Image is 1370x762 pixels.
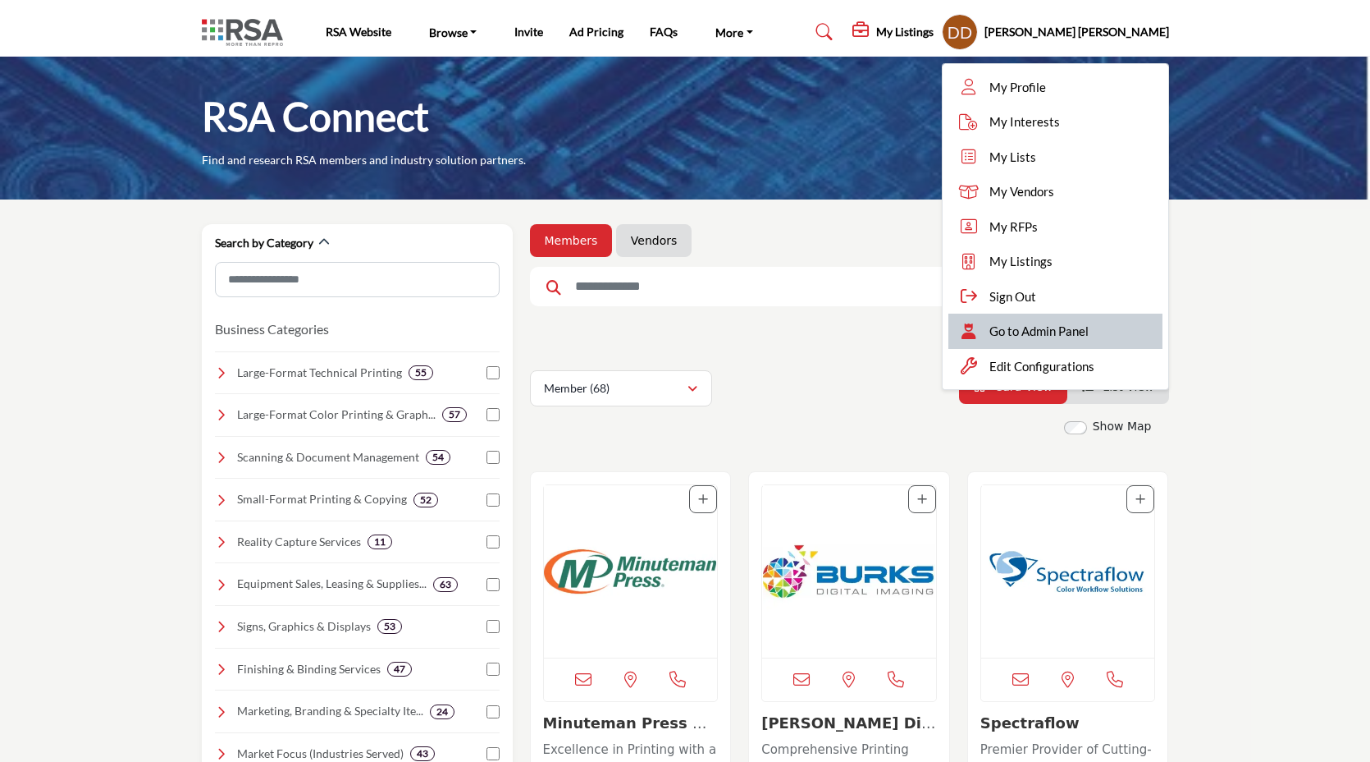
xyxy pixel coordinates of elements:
[989,322,1089,341] span: Go to Admin Panel
[486,408,500,421] input: Select Large-Format Color Printing & Graphics checkbox
[948,70,1162,105] a: My Profile
[202,19,291,46] img: Site Logo
[420,494,432,506] b: 52
[394,663,405,675] b: 47
[237,746,404,762] h4: Market Focus (Industries Served): Tailored solutions for industries like architecture, constructi...
[436,706,448,718] b: 24
[704,21,765,44] a: More
[237,406,436,423] h4: Large-Format Color Printing & Graphics: Banners, posters, vehicle wraps, and presentation graphics.
[215,319,329,339] button: Business Categories
[980,714,1080,732] a: Spectraflow
[989,357,1094,376] span: Edit Configurations
[514,25,543,39] a: Invite
[989,287,1036,306] span: Sign Out
[237,661,381,677] h4: Finishing & Binding Services: Laminating, binding, folding, trimming, and other finishing touches...
[486,663,500,676] input: Select Finishing & Binding Services checkbox
[237,534,361,550] h4: Reality Capture Services: Laser scanning, BIM modeling, photogrammetry, 3D scanning, and other ad...
[980,714,1156,732] h3: Spectraflow
[544,380,610,397] p: Member (68)
[942,14,978,50] button: Show hide supplier dropdown
[544,485,718,658] img: Minuteman Press New England
[202,152,526,168] p: Find and research RSA members and industry solution partners.
[202,91,429,142] h1: RSA Connect
[762,485,936,658] a: Open Listing in new tab
[486,451,500,464] input: Select Scanning & Document Management checkbox
[650,25,678,39] a: FAQs
[544,485,718,658] a: Open Listing in new tab
[486,366,500,379] input: Select Large-Format Technical Printing checkbox
[989,148,1036,167] span: My Lists
[237,491,407,507] h4: Small-Format Printing & Copying: Professional printing for black and white and color document pri...
[1093,418,1152,435] label: Show Map
[433,577,458,592] div: 63 Results For Equipment Sales, Leasing & Supplies
[486,705,500,718] input: Select Marketing, Branding & Specialty Items checkbox
[917,493,927,506] a: Add To List
[981,485,1155,658] a: Open Listing in new tab
[948,104,1162,140] a: My Interests
[852,22,934,42] div: My Listings
[698,493,708,506] a: Add To List
[237,449,419,466] h4: Scanning & Document Management: Digital conversion, archiving, indexing, secure storage, and stre...
[876,25,934,39] h5: My Listings
[440,579,451,590] b: 63
[530,370,712,406] button: Member (68)
[761,714,937,732] h3: Burks Digital Imaging
[410,746,435,761] div: 43 Results For Market Focus (Industries Served)
[387,662,412,677] div: 47 Results For Finishing & Binding Services
[948,140,1162,175] a: My Lists
[409,365,433,380] div: 55 Results For Large-Format Technical Printing
[417,748,428,760] b: 43
[486,620,500,633] input: Select Signs, Graphics & Displays checkbox
[237,618,371,635] h4: Signs, Graphics & Displays: Exterior/interior building signs, trade show booths, event displays, ...
[442,407,467,422] div: 57 Results For Large-Format Color Printing & Graphics
[486,493,500,507] input: Select Small-Format Printing & Copying checkbox
[449,409,460,420] b: 57
[984,24,1169,40] h5: [PERSON_NAME] [PERSON_NAME]
[989,252,1053,271] span: My Listings
[426,450,450,465] div: 54 Results For Scanning & Document Management
[432,452,444,463] b: 54
[368,535,392,549] div: 11 Results For Reality Capture Services
[543,714,715,750] a: Minuteman Press New ...
[415,367,427,379] b: 55
[530,267,1169,306] input: Search Keyword
[948,209,1162,245] a: My RFPs
[543,714,719,732] h3: Minuteman Press New England
[989,218,1038,236] span: My RFPs
[326,25,391,39] a: RSA Website
[486,747,500,760] input: Select Market Focus (Industries Served) checkbox
[413,493,438,507] div: 52 Results For Small-Format Printing & Copying
[430,705,454,719] div: 24 Results For Marketing, Branding & Specialty Items
[384,621,395,632] b: 53
[237,576,427,592] h4: Equipment Sales, Leasing & Supplies: Equipment sales, leasing, service, and resale of plotters, s...
[486,535,500,549] input: Select Reality Capture Services checkbox
[1135,493,1145,506] a: Add To List
[237,703,423,719] h4: Marketing, Branding & Specialty Items: Design and creative services, marketing support, and speci...
[989,78,1046,97] span: My Profile
[981,485,1155,658] img: Spectraflow
[631,232,677,249] a: Vendors
[948,174,1162,209] a: My Vendors
[989,112,1060,131] span: My Interests
[374,536,386,548] b: 11
[237,365,402,381] h4: Large-Format Technical Printing: High-quality printing for blueprints, construction and architect...
[948,244,1162,279] a: My Listings
[418,21,489,44] a: Browse
[800,19,843,45] a: Search
[761,714,935,750] a: [PERSON_NAME] Digital Imagin...
[545,232,598,249] a: Members
[762,485,936,658] img: Burks Digital Imaging
[215,235,313,251] h2: Search by Category
[486,578,500,591] input: Select Equipment Sales, Leasing & Supplies checkbox
[215,262,500,297] input: Search Category
[569,25,623,39] a: Ad Pricing
[989,182,1054,201] span: My Vendors
[377,619,402,634] div: 53 Results For Signs, Graphics & Displays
